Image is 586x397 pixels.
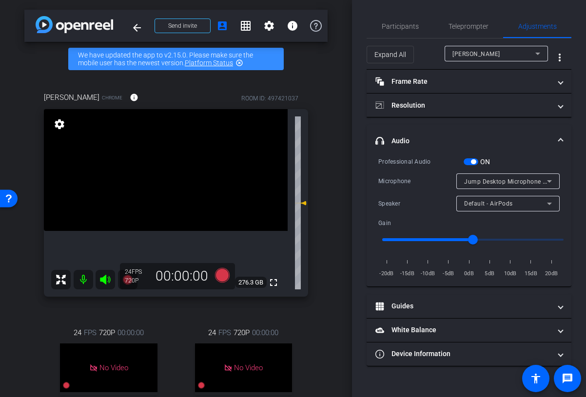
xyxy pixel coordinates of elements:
span: No Video [99,363,128,372]
span: -15dB [399,269,415,279]
mat-icon: accessibility [530,373,542,384]
mat-icon: grid_on [240,20,252,32]
button: More Options for Adjustments Panel [548,46,571,69]
span: Participants [382,23,419,30]
span: -5dB [440,269,457,279]
span: Default - AirPods [464,200,513,207]
button: Send invite [155,19,211,33]
span: [PERSON_NAME] [452,51,500,57]
span: 00:00:00 [117,327,144,338]
mat-icon: message [562,373,573,384]
span: -20dB [378,269,395,279]
span: Chrome [102,94,122,101]
mat-icon: arrow_back [131,22,143,34]
span: 24 [74,327,81,338]
mat-expansion-panel-header: Audio [367,125,571,156]
mat-panel-title: Resolution [375,100,551,111]
span: Teleprompter [449,23,488,30]
mat-panel-title: Frame Rate [375,76,551,87]
span: No Video [234,363,263,372]
div: Audio [367,156,571,286]
mat-panel-title: Audio [375,136,551,146]
div: 720P [125,277,149,284]
mat-expansion-panel-header: Resolution [367,94,571,117]
div: 24 [125,268,149,276]
span: Send invite [168,22,197,30]
div: 00:00:00 [149,268,215,284]
mat-panel-title: Device Information [375,349,551,359]
span: [PERSON_NAME] [44,92,99,103]
span: 00:00:00 [252,327,278,338]
mat-panel-title: White Balance [375,325,551,335]
span: FPS [132,268,142,275]
mat-icon: settings [263,20,275,32]
mat-expansion-panel-header: Guides [367,295,571,318]
span: 720P [99,327,115,338]
div: We have updated the app to v2.15.0. Please make sure the mobile user has the newest version. [68,48,284,70]
span: 24 [208,327,216,338]
span: 15dB [523,269,539,279]
img: app-logo [36,16,113,33]
span: -10dB [420,269,436,279]
mat-icon: info [287,20,298,32]
mat-icon: fullscreen [268,277,279,288]
span: 20dB [543,269,560,279]
mat-panel-title: Guides [375,301,551,311]
span: 720P [234,327,250,338]
span: 5dB [481,269,498,279]
mat-icon: account_box [216,20,228,32]
div: Professional Audio [378,157,464,167]
mat-icon: highlight_off [235,59,243,67]
span: 276.3 GB [235,277,267,288]
span: Adjustments [518,23,557,30]
span: FPS [218,327,231,338]
label: ON [478,157,490,167]
span: 0dB [461,269,477,279]
a: Platform Status [185,59,233,67]
div: Microphone [378,176,456,186]
mat-expansion-panel-header: Device Information [367,342,571,366]
div: Gain [378,218,464,228]
span: Expand All [374,45,406,64]
div: ROOM ID: 497421037 [241,94,298,103]
mat-expansion-panel-header: Frame Rate [367,70,571,93]
mat-icon: more_vert [554,52,566,63]
mat-icon: info [130,93,138,102]
button: Expand All [367,46,414,63]
mat-expansion-panel-header: White Balance [367,319,571,342]
span: Jump Desktop Microphone (Virtual) [464,177,566,185]
mat-icon: 0 dB [295,197,307,209]
mat-icon: settings [53,118,66,130]
span: FPS [84,327,97,338]
span: 10dB [502,269,519,279]
div: Speaker [378,199,456,208]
